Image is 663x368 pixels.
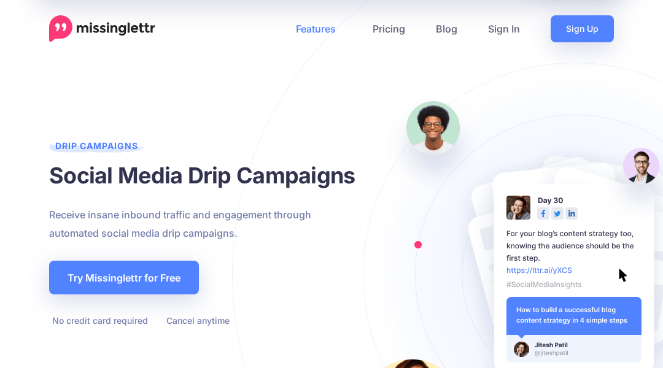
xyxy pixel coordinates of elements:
[49,261,199,294] a: Try Missinglettr for Free
[49,313,148,328] li: No credit card required
[49,205,362,242] p: Receive insane inbound traffic and engagement through automated social media drip campaigns.
[357,15,421,42] a: Pricing
[163,313,230,328] li: Cancel anytime
[551,15,614,42] a: Sign Up
[49,161,362,190] h1: Social Media Drip Campaigns
[473,15,535,42] a: Sign In
[49,140,144,157] span: Drip Campaigns
[49,15,155,42] a: Home
[421,15,473,42] a: Blog
[281,15,357,42] a: Features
